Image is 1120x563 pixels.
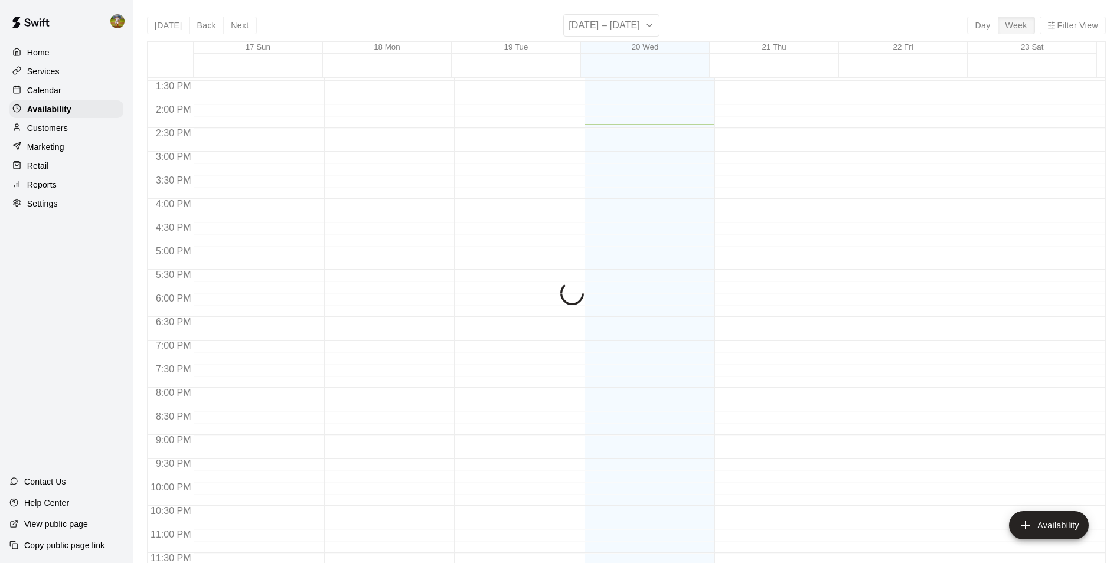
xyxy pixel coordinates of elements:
p: Settings [27,198,58,210]
p: Retail [27,160,49,172]
button: 18 Mon [374,42,400,51]
span: 1:30 PM [153,81,194,91]
p: Calendar [27,84,61,96]
a: Services [9,63,123,80]
span: 7:00 PM [153,341,194,351]
span: 8:00 PM [153,388,194,398]
span: 2:00 PM [153,104,194,114]
span: 4:30 PM [153,222,194,233]
span: 7:30 PM [153,364,194,374]
p: Help Center [24,497,69,509]
span: 11:30 PM [148,553,194,563]
span: 5:30 PM [153,270,194,280]
span: 5:00 PM [153,246,194,256]
a: Customers [9,119,123,137]
span: 2:30 PM [153,128,194,138]
p: Services [27,66,60,77]
a: Home [9,44,123,61]
p: Home [27,47,50,58]
span: 10:00 PM [148,482,194,492]
p: Reports [27,179,57,191]
span: 4:00 PM [153,199,194,209]
p: Copy public page link [24,539,105,551]
p: Customers [27,122,68,134]
span: 6:30 PM [153,317,194,327]
button: 20 Wed [632,42,659,51]
span: 11:00 PM [148,529,194,539]
button: 19 Tue [504,42,528,51]
img: Jhonny Montoya [110,14,125,28]
button: 23 Sat [1021,42,1044,51]
p: Contact Us [24,476,66,487]
span: 6:00 PM [153,293,194,303]
span: 9:30 PM [153,459,194,469]
div: Jhonny Montoya [108,9,133,33]
a: Reports [9,176,123,194]
button: 17 Sun [246,42,270,51]
p: Availability [27,103,71,115]
span: 10:30 PM [148,506,194,516]
span: 3:30 PM [153,175,194,185]
p: View public page [24,518,88,530]
a: Calendar [9,81,123,99]
a: Settings [9,195,123,212]
span: 3:00 PM [153,152,194,162]
button: 21 Thu [762,42,786,51]
button: 22 Fri [893,42,913,51]
p: Marketing [27,141,64,153]
span: 9:00 PM [153,435,194,445]
a: Availability [9,100,123,118]
a: Retail [9,157,123,175]
span: 8:30 PM [153,411,194,421]
a: Marketing [9,138,123,156]
button: add [1009,511,1089,539]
